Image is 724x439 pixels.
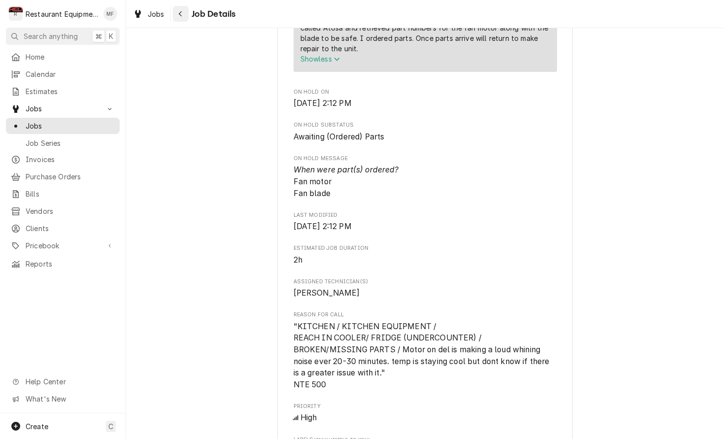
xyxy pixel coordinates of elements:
[26,121,115,131] span: Jobs
[173,6,189,22] button: Navigate back
[6,83,120,100] a: Estimates
[6,118,120,134] a: Jobs
[6,135,120,151] a: Job Series
[294,412,557,424] span: Priority
[294,221,557,233] span: Last Modified
[6,220,120,236] a: Clients
[294,88,557,96] span: On Hold On
[129,6,168,22] a: Jobs
[6,151,120,168] a: Invoices
[294,99,352,108] span: [DATE] 2:12 PM
[294,222,352,231] span: [DATE] 2:12 PM
[26,223,115,234] span: Clients
[26,103,100,114] span: Jobs
[24,31,78,41] span: Search anything
[6,49,120,65] a: Home
[6,373,120,390] a: Go to Help Center
[294,311,557,390] div: Reason For Call
[294,98,557,109] span: On Hold On
[6,101,120,117] a: Go to Jobs
[294,244,557,266] div: Estimated Job Duration
[26,206,115,216] span: Vendors
[6,186,120,202] a: Bills
[294,121,557,142] div: On Hold SubStatus
[6,391,120,407] a: Go to What's New
[300,55,340,63] span: Show less
[294,132,385,141] span: Awaiting (Ordered) Parts
[26,394,114,404] span: What's New
[26,422,48,431] span: Create
[103,7,117,21] div: MF
[26,86,115,97] span: Estimates
[6,237,120,254] a: Go to Pricebook
[6,203,120,219] a: Vendors
[294,321,557,391] span: Reason For Call
[103,7,117,21] div: Madyson Fisher's Avatar
[26,154,115,165] span: Invoices
[294,165,399,198] span: Fan motor Fan blade
[294,287,557,299] span: Assigned Technician(s)
[294,244,557,252] span: Estimated Job Duration
[294,403,557,410] span: Priority
[6,66,120,82] a: Calendar
[294,278,557,299] div: Assigned Technician(s)
[294,164,557,199] span: On Hold Message
[189,7,236,21] span: Job Details
[26,69,115,79] span: Calendar
[6,169,120,185] a: Purchase Orders
[95,31,102,41] span: ⌘
[294,254,557,266] span: Estimated Job Duration
[294,121,557,129] span: On Hold SubStatus
[9,7,23,21] div: R
[26,259,115,269] span: Reports
[294,155,557,199] div: On Hold Message
[294,211,557,233] div: Last Modified
[294,155,557,163] span: On Hold Message
[6,28,120,45] button: Search anything⌘K
[9,7,23,21] div: Restaurant Equipment Diagnostics's Avatar
[26,376,114,387] span: Help Center
[26,189,115,199] span: Bills
[294,322,552,389] span: "KITCHEN / KITCHEN EQUIPMENT / REACH IN COOLER/ FRIDGE (UNDERCOUNTER) / BROKEN/MISSING PARTS / Mo...
[148,9,165,19] span: Jobs
[294,165,399,174] i: When were part(s) ordered?
[294,278,557,286] span: Assigned Technician(s)
[294,88,557,109] div: On Hold On
[109,31,113,41] span: K
[294,255,302,265] span: 2h
[108,421,113,432] span: C
[294,211,557,219] span: Last Modified
[6,256,120,272] a: Reports
[26,138,115,148] span: Job Series
[294,412,557,424] div: High
[294,403,557,424] div: Priority
[294,288,360,298] span: [PERSON_NAME]
[26,9,98,19] div: Restaurant Equipment Diagnostics
[26,171,115,182] span: Purchase Orders
[294,131,557,143] span: On Hold SubStatus
[300,54,550,64] button: Showless
[294,311,557,319] span: Reason For Call
[26,52,115,62] span: Home
[26,240,100,251] span: Pricebook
